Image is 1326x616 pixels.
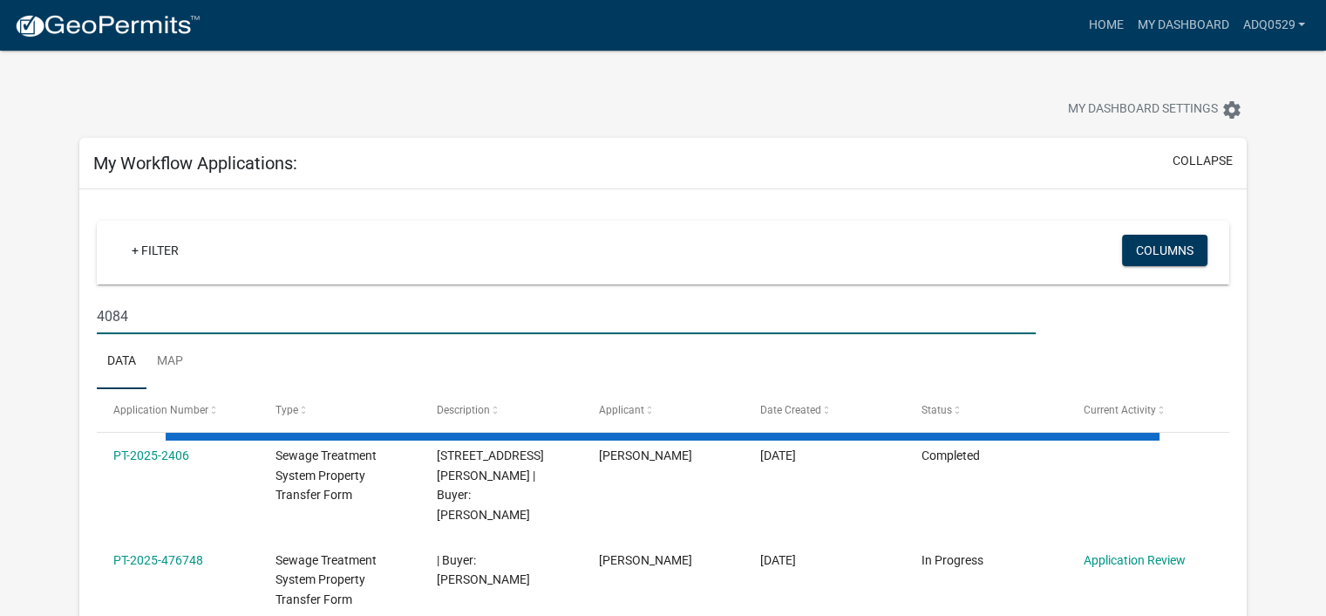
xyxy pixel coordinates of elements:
datatable-header-cell: Type [258,389,419,431]
a: Data [97,334,146,390]
a: PT-2025-476748 [113,553,203,567]
span: Sewage Treatment System Property Transfer Form [275,553,377,607]
a: + Filter [118,235,193,266]
button: Columns [1122,235,1207,266]
span: Current Activity [1084,404,1156,416]
a: Application Review [1084,553,1186,567]
input: Search for applications [97,298,1036,334]
span: Description [437,404,490,416]
datatable-header-cell: Date Created [744,389,905,431]
span: Application Number [113,404,208,416]
span: Angela Quam [599,553,692,567]
datatable-header-cell: Current Activity [1067,389,1228,431]
a: My Dashboard [1130,9,1235,42]
span: Date Created [760,404,821,416]
a: PT-2025-2406 [113,448,189,462]
span: Angela Quam [599,448,692,462]
a: Map [146,334,194,390]
h5: My Workflow Applications: [93,153,297,174]
span: Sewage Treatment System Property Transfer Form [275,448,377,503]
span: My Dashboard Settings [1068,99,1218,120]
button: collapse [1173,152,1233,170]
span: In Progress [921,553,983,567]
datatable-header-cell: Application Number [97,389,258,431]
span: 09/10/2025 [760,553,796,567]
span: 09/11/2025 [760,448,796,462]
span: Completed [921,448,980,462]
datatable-header-cell: Applicant [581,389,743,431]
span: Applicant [599,404,644,416]
span: 808 GLEN WAY | Buyer: Jason Beichler [437,448,544,522]
datatable-header-cell: Description [420,389,581,431]
i: settings [1221,99,1242,120]
span: Type [275,404,298,416]
datatable-header-cell: Status [905,389,1066,431]
a: Home [1081,9,1130,42]
button: My Dashboard Settingssettings [1054,92,1256,127]
span: | Buyer: Kyle Barton [437,553,530,587]
span: Status [921,404,952,416]
a: adq0529 [1235,9,1312,42]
